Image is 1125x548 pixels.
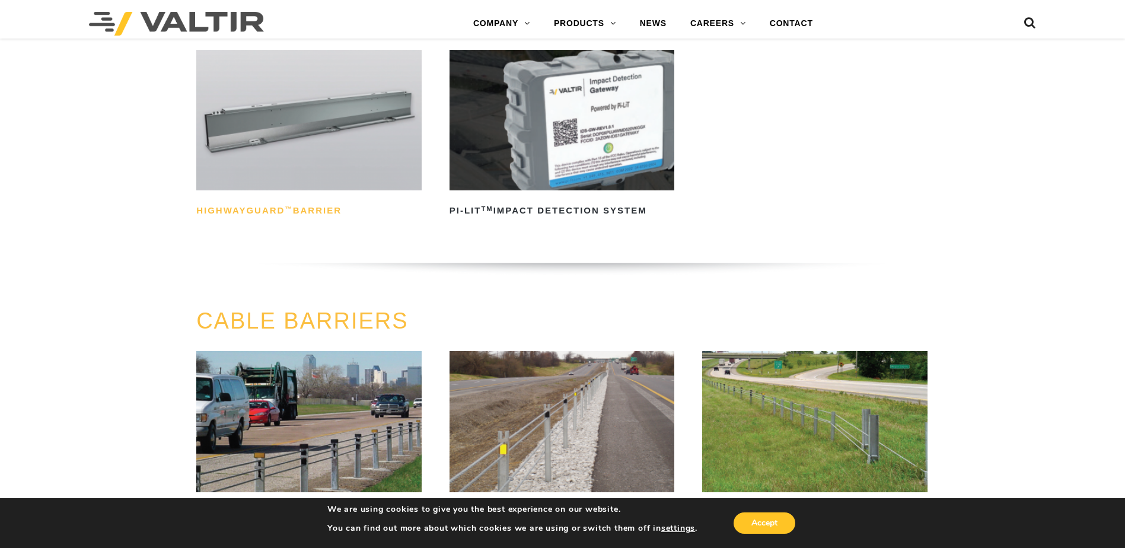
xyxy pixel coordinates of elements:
[327,523,697,534] p: You can find out more about which cookies we are using or switch them off in .
[542,12,628,36] a: PRODUCTS
[196,201,422,220] h2: HighwayGuard Barrier
[758,12,825,36] a: CONTACT
[450,351,675,521] a: CASS®S3 M10
[661,523,695,534] button: settings
[678,12,758,36] a: CAREERS
[702,351,928,521] a: CASS®TL-3
[450,50,675,220] a: PI-LITTMImpact Detection System
[481,205,493,212] sup: TM
[327,504,697,515] p: We are using cookies to give you the best experience on our website.
[89,12,264,36] img: Valtir
[628,12,678,36] a: NEWS
[196,308,408,333] a: CABLE BARRIERS
[196,50,422,220] a: HighwayGuard™Barrier
[196,351,422,521] a: CASS®C-Channel Cable
[285,205,292,212] sup: ™
[461,12,542,36] a: COMPANY
[450,201,675,220] h2: PI-LIT Impact Detection System
[734,512,795,534] button: Accept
